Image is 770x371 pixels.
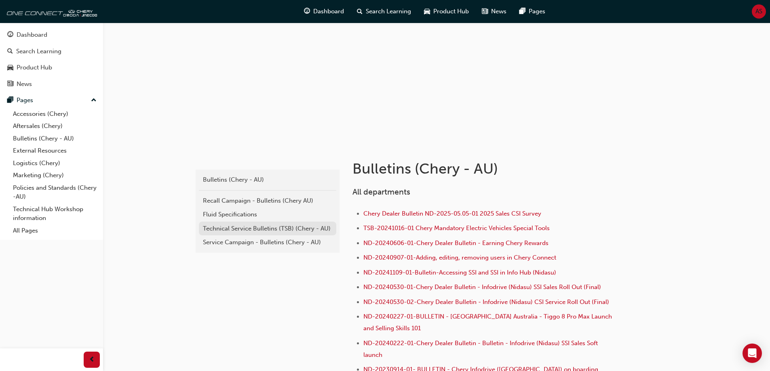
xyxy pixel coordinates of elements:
a: Policies and Standards (Chery -AU) [10,182,100,203]
span: Pages [529,7,545,16]
span: Product Hub [433,7,469,16]
div: Open Intercom Messenger [743,344,762,363]
a: Technical Service Bulletins (TSB) (Chery - AU) [199,222,336,236]
div: Pages [17,96,33,105]
div: Bulletins (Chery - AU) [203,175,332,184]
button: Pages [3,93,100,108]
span: car-icon [7,64,13,71]
a: Service Campaign - Bulletins (Chery - AU) [199,235,336,249]
a: Fluid Specifications [199,208,336,222]
span: All departments [352,187,410,197]
h1: Bulletins (Chery - AU) [352,160,618,178]
a: Search Learning [3,44,100,59]
span: pages-icon [519,6,525,17]
div: Product Hub [17,63,52,72]
a: pages-iconPages [513,3,552,20]
a: ND-20240227-01-BULLETIN - [GEOGRAPHIC_DATA] Australia - Tiggo 8 Pro Max Launch and Selling Skills... [363,313,614,332]
span: search-icon [7,48,13,55]
a: car-iconProduct Hub [418,3,475,20]
a: search-iconSearch Learning [350,3,418,20]
span: news-icon [482,6,488,17]
span: guage-icon [304,6,310,17]
span: search-icon [357,6,363,17]
div: Service Campaign - Bulletins (Chery - AU) [203,238,332,247]
button: DashboardSearch LearningProduct HubNews [3,26,100,93]
a: Dashboard [3,27,100,42]
a: Bulletins (Chery - AU) [199,173,336,187]
span: Search Learning [366,7,411,16]
span: prev-icon [89,355,95,365]
div: Technical Service Bulletins (TSB) (Chery - AU) [203,224,332,233]
a: ND-20240907-01-Adding, editing, removing users in Chery Connect [363,254,556,261]
a: Marketing (Chery) [10,169,100,182]
div: Dashboard [17,30,47,40]
span: news-icon [7,81,13,88]
a: Bulletins (Chery - AU) [10,132,100,145]
span: AS [755,7,762,16]
a: Technical Hub Workshop information [10,203,100,224]
a: Logistics (Chery) [10,157,100,170]
a: ND-20240530-01-Chery Dealer Bulletin - Infodrive (Nidasu) SSI Sales Roll Out (Final) [363,283,601,291]
span: Dashboard [313,7,344,16]
button: AS [752,4,766,19]
span: car-icon [424,6,430,17]
a: News [3,77,100,92]
a: Chery Dealer Bulletin ND-2025-05.05-01 2025 Sales CSI Survey [363,210,541,217]
div: Search Learning [16,47,61,56]
span: News [491,7,506,16]
a: ND-20240222-01-Chery Dealer Bulletin - Bulletin - Infodrive (Nidasu) SSI Sales Soft launch [363,340,599,358]
a: Product Hub [3,60,100,75]
div: Fluid Specifications [203,210,332,219]
a: Aftersales (Chery) [10,120,100,132]
a: news-iconNews [475,3,513,20]
a: Accessories (Chery) [10,108,100,120]
div: News [17,80,32,89]
span: guage-icon [7,31,13,39]
a: External Resources [10,145,100,157]
span: up-icon [91,95,97,106]
div: Recall Campaign - Bulletins (Chery AU) [203,196,332,205]
a: All Pages [10,224,100,237]
a: TSB-20241016-01 Chery Mandatory Electric Vehicles Special Tools [363,224,550,232]
a: Recall Campaign - Bulletins (Chery AU) [199,194,336,208]
span: pages-icon [7,97,13,104]
a: guage-iconDashboard [297,3,350,20]
a: ND-20240530-02-Chery Dealer Bulletin - Infodrive (Nidasu) CSI Service Roll Out (Final) [363,298,609,306]
a: ND-20240606-01-Chery Dealer Bulletin - Earning Chery Rewards [363,239,548,247]
a: ND-20241109-01-Bulletin-Accessing SSI and SSI in Info Hub (Nidasu) [363,269,556,276]
img: oneconnect [4,3,97,19]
